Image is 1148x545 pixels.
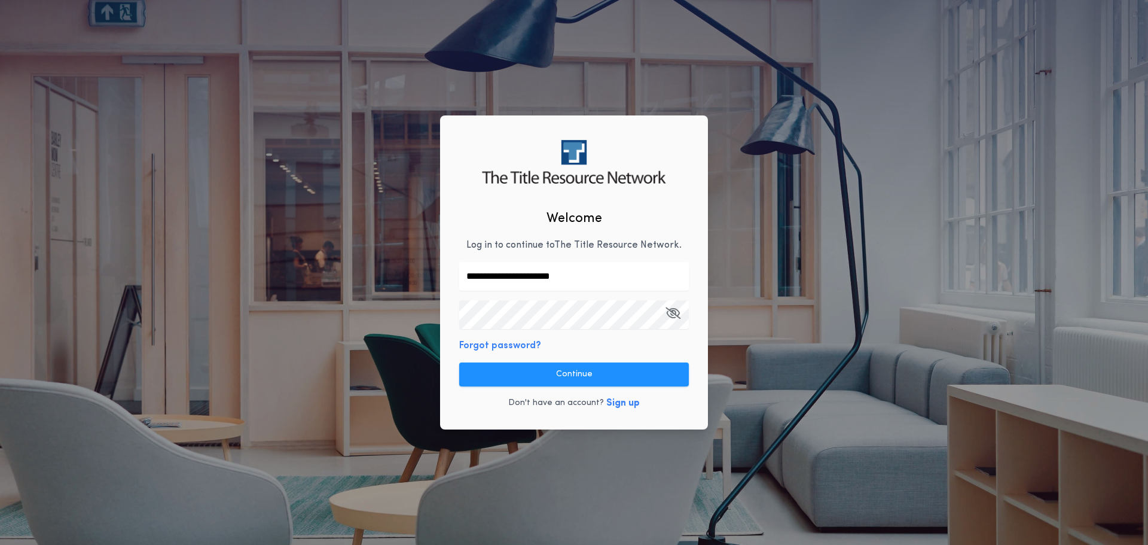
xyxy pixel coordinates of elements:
[508,397,604,409] p: Don't have an account?
[459,363,689,386] button: Continue
[482,140,665,184] img: logo
[606,396,640,410] button: Sign up
[546,209,602,229] h2: Welcome
[459,339,541,353] button: Forgot password?
[459,300,689,329] input: Open Keeper Popup
[665,300,680,329] button: Open Keeper Popup
[466,238,682,252] p: Log in to continue to The Title Resource Network .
